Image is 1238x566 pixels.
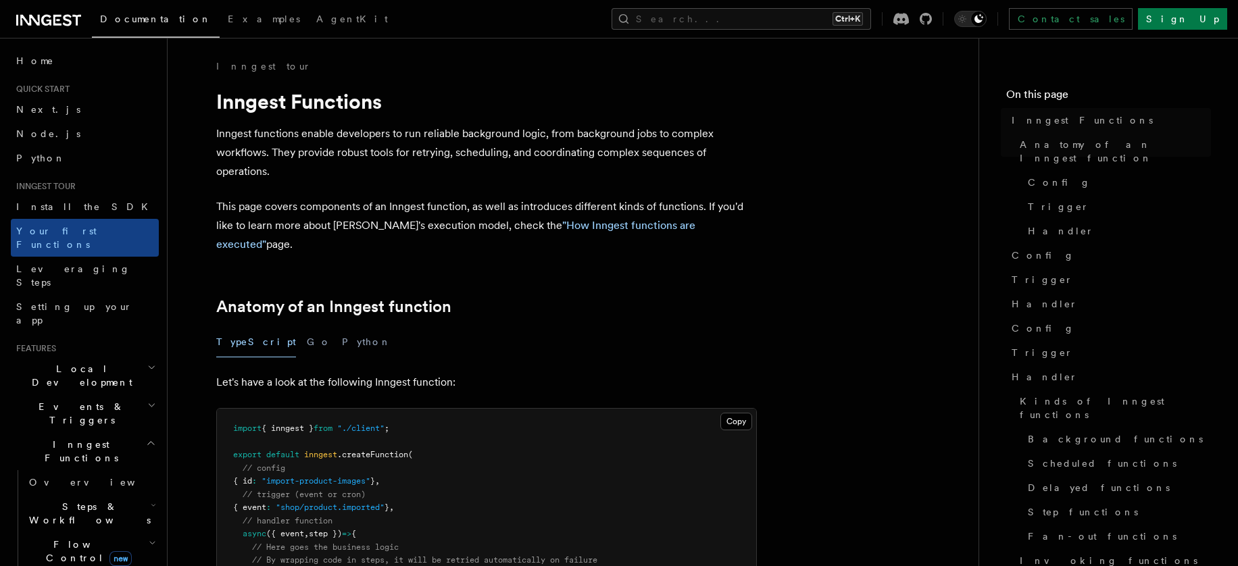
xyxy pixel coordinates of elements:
[16,153,66,163] span: Python
[16,226,97,250] span: Your first Functions
[252,476,257,486] span: :
[11,432,159,470] button: Inngest Functions
[243,529,266,538] span: async
[389,503,394,512] span: ,
[266,529,304,538] span: ({ event
[16,54,54,68] span: Home
[11,257,159,294] a: Leveraging Steps
[11,357,159,394] button: Local Development
[1012,113,1153,127] span: Inngest Functions
[337,423,385,433] span: "./client"
[612,8,871,30] button: Search...Ctrl+K
[11,49,159,73] a: Home
[314,423,332,433] span: from
[1012,346,1073,359] span: Trigger
[11,84,70,95] span: Quick start
[16,263,130,288] span: Leveraging Steps
[252,555,597,565] span: // By wrapping code in steps, it will be retried automatically on failure
[16,201,156,212] span: Install the SDK
[216,297,451,316] a: Anatomy of an Inngest function
[11,181,76,192] span: Inngest tour
[720,413,752,430] button: Copy
[16,128,80,139] span: Node.js
[833,12,863,26] kbd: Ctrl+K
[243,490,366,499] span: // trigger (event or cron)
[308,4,396,36] a: AgentKit
[1022,451,1211,475] a: Scheduled functions
[266,450,299,459] span: default
[309,529,342,538] span: step })
[233,450,262,459] span: export
[385,503,389,512] span: }
[1022,170,1211,195] a: Config
[1012,273,1073,286] span: Trigger
[29,477,168,488] span: Overview
[1022,500,1211,524] a: Step functions
[24,538,149,565] span: Flow Control
[24,470,159,494] a: Overview
[252,542,399,552] span: // Here goes the business logic
[304,529,309,538] span: ,
[216,124,757,181] p: Inngest functions enable developers to run reliable background logic, from background jobs to com...
[1022,475,1211,500] a: Delayed functions
[1028,176,1091,189] span: Config
[1006,108,1211,132] a: Inngest Functions
[1028,530,1177,543] span: Fan-out functions
[1020,394,1211,421] span: Kinds of Inngest functions
[1006,292,1211,316] a: Handler
[1009,8,1133,30] a: Contact sales
[262,476,370,486] span: "import-product-images"
[1006,267,1211,292] a: Trigger
[11,97,159,122] a: Next.js
[11,400,147,427] span: Events & Triggers
[375,476,380,486] span: ,
[216,59,311,73] a: Inngest tour
[351,529,356,538] span: {
[1006,86,1211,108] h4: On this page
[337,450,408,459] span: .createFunction
[16,104,80,115] span: Next.js
[216,373,757,392] p: Let's have a look at the following Inngest function:
[342,327,391,357] button: Python
[262,423,314,433] span: { inngest }
[1028,505,1138,519] span: Step functions
[316,14,388,24] span: AgentKit
[1006,243,1211,267] a: Config
[11,343,56,354] span: Features
[1028,457,1177,470] span: Scheduled functions
[16,301,132,326] span: Setting up your app
[11,219,159,257] a: Your first Functions
[11,394,159,432] button: Events & Triggers
[243,463,285,473] span: // config
[1012,370,1078,384] span: Handler
[11,294,159,332] a: Setting up your app
[307,327,331,357] button: Go
[1028,224,1094,238] span: Handler
[1022,219,1211,243] a: Handler
[11,146,159,170] a: Python
[408,450,413,459] span: (
[1012,249,1074,262] span: Config
[11,122,159,146] a: Node.js
[954,11,987,27] button: Toggle dark mode
[1014,389,1211,427] a: Kinds of Inngest functions
[1012,297,1078,311] span: Handler
[266,503,271,512] span: :
[233,503,266,512] span: { event
[228,14,300,24] span: Examples
[304,450,337,459] span: inngest
[243,516,332,525] span: // handler function
[1006,316,1211,340] a: Config
[1022,524,1211,548] a: Fan-out functions
[1022,427,1211,451] a: Background functions
[1022,195,1211,219] a: Trigger
[1006,365,1211,389] a: Handler
[233,423,262,433] span: import
[24,494,159,532] button: Steps & Workflows
[24,500,151,527] span: Steps & Workflows
[233,476,252,486] span: { id
[1006,340,1211,365] a: Trigger
[109,551,132,566] span: new
[216,327,296,357] button: TypeScript
[216,89,757,113] h1: Inngest Functions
